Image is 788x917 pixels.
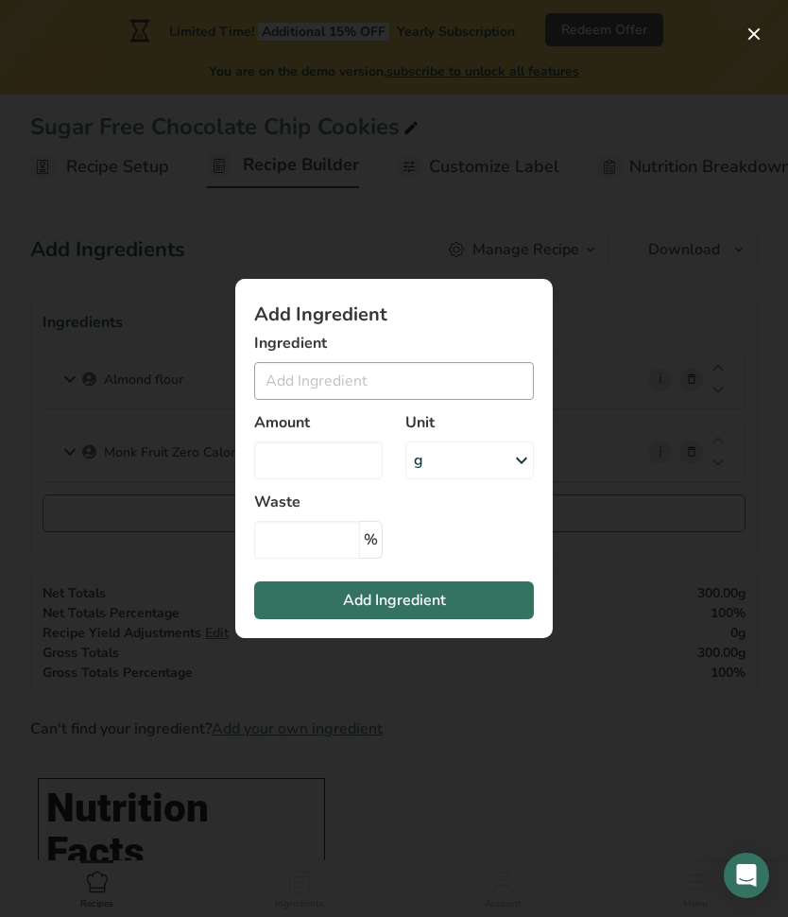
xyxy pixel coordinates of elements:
[254,332,534,355] label: Ingredient
[343,589,446,612] span: Add Ingredient
[254,581,534,619] button: Add Ingredient
[254,411,383,434] label: Amount
[254,305,534,324] h1: Add Ingredient
[254,491,383,513] label: Waste
[414,449,423,472] div: g
[254,362,534,400] input: Add Ingredient
[724,853,769,898] div: Open Intercom Messenger
[405,411,534,434] label: Unit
